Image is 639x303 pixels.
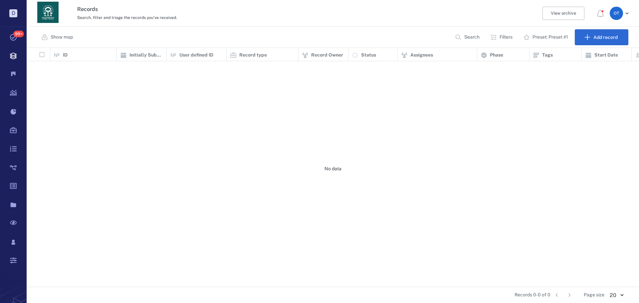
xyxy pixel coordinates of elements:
p: Tags [542,52,553,59]
p: Status [361,52,376,59]
button: OT [610,7,631,20]
button: Filters [486,29,518,45]
img: Georgia Department of Human Services logo [37,2,59,23]
span: 99+ [13,31,24,37]
p: Initially Submitted Date [129,52,163,59]
p: Assignees [410,52,433,59]
button: View archive [542,7,584,20]
button: Preset: Preset #1 [519,29,573,45]
span: Page size [584,292,604,298]
div: O T [610,7,623,20]
h3: Records [77,5,440,13]
span: Records 0-0 of 0 [515,292,550,298]
p: D [9,9,17,17]
span: Search, filter and triage the records you've received. [77,15,177,20]
p: ID [63,52,68,59]
p: Preset: Preset #1 [532,34,568,41]
button: Show map [37,29,78,45]
p: User defined ID [179,52,213,59]
p: Filters [500,34,513,41]
div: 20 [604,291,628,299]
p: Record Owner [311,52,343,59]
button: Search [451,29,485,45]
p: Start Date [594,52,618,59]
p: Show map [51,34,73,41]
button: Add record [575,29,628,45]
a: Go home [37,2,59,25]
p: Phase [490,52,503,59]
p: Record type [239,52,267,59]
nav: pagination navigation [550,290,576,300]
p: Search [464,34,480,41]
